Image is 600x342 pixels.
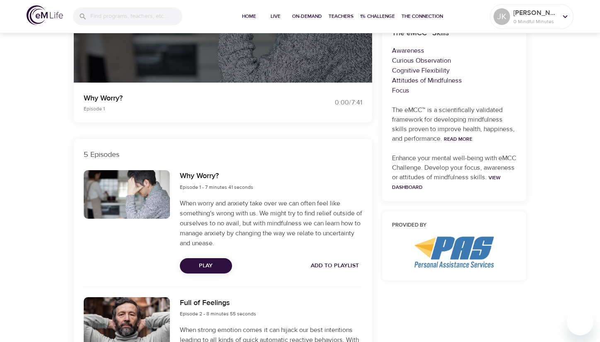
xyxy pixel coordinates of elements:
button: Play [180,258,232,274]
p: [PERSON_NAME] [513,8,557,18]
p: Episode 1 [84,105,290,112]
p: The eMCC™ is a scientifically validated framework for developing mindfulness skills proven to imp... [392,105,516,144]
img: logo [27,5,63,25]
a: View Dashboard [392,174,501,191]
p: 5 Episodes [84,149,362,160]
p: Why Worry? [84,93,290,104]
img: PAS%20logo.png [414,237,494,268]
span: Episode 2 - 8 minutes 55 seconds [180,310,256,317]
span: Home [239,12,259,21]
p: Focus [392,85,516,95]
span: Live [266,12,285,21]
span: 1% Challenge [360,12,395,21]
a: Read More [444,136,472,142]
div: JK [494,8,510,25]
input: Find programs, teachers, etc... [90,7,182,25]
p: Attitudes of Mindfulness [392,76,516,85]
h6: Full of Feelings [180,297,256,309]
span: On-Demand [292,12,322,21]
div: 0:00 / 7:41 [300,98,362,107]
span: Teachers [329,12,353,21]
p: Curious Observation [392,56,516,66]
button: Add to Playlist [307,258,362,274]
span: The Connection [402,12,443,21]
p: Awareness [392,46,516,56]
h6: Provided by [392,221,516,230]
p: When worry and anxiety take over we can often feel like something's wrong with us. We might try t... [180,198,362,248]
iframe: Button to launch messaging window [567,309,593,335]
h6: Why Worry? [180,170,253,182]
span: Episode 1 - 7 minutes 41 seconds [180,184,253,191]
span: Add to Playlist [311,261,359,271]
p: Enhance your mental well-being with eMCC Challenge. Develop your focus, awareness or attitudes of... [392,154,516,192]
p: 0 Mindful Minutes [513,18,557,25]
p: Cognitive Flexibility [392,66,516,76]
span: Play [186,261,225,271]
